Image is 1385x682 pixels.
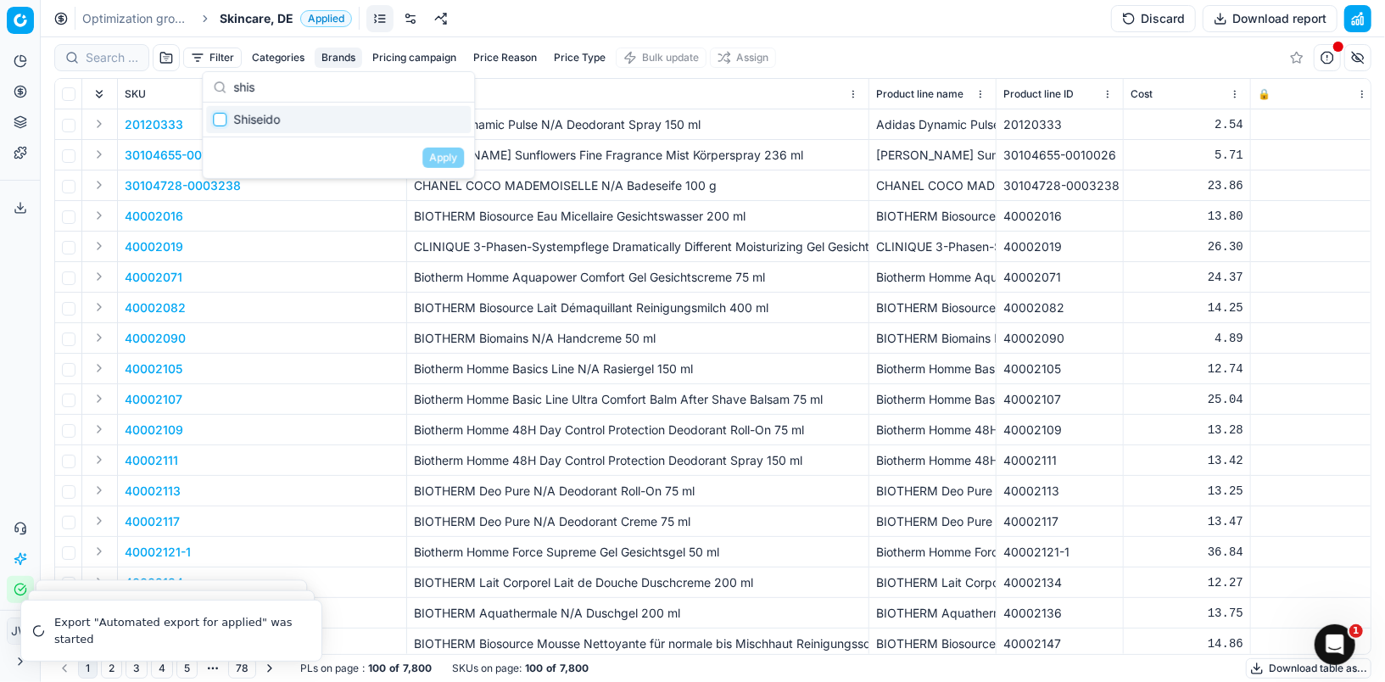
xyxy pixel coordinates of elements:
div: 40002134 [1003,574,1116,591]
p: BIOTHERM Aquathermale N/A Duschgel 200 ml [414,605,862,622]
button: 40002107 [125,391,182,408]
div: Biotherm Homme Basic Line Ultra Comfort Balm After Shave Balsam 75 ml [876,391,989,408]
span: Product line ID [1003,87,1074,101]
div: 13.47 [1131,513,1243,530]
div: 13.80 [1131,208,1243,225]
p: CLINIQUE 3-Phasen-Systempflege Dramatically Different Moisturizing Gel Gesichtsgel 125 ml [414,238,862,255]
button: 4 [151,658,173,679]
strong: 7,800 [403,662,432,675]
div: Biotherm Homme Basics Line N/A Rasiergel 150 ml [876,361,989,377]
button: Expand [89,236,109,256]
button: Expand all [89,84,109,104]
span: SKU [125,87,146,101]
p: BIOTHERM Biomains N/A Handcreme 50 ml [414,330,862,347]
div: Shiseido [206,106,471,133]
button: Go to next page [260,658,280,679]
button: Expand [89,419,109,439]
div: BIOTHERM Deo Pure N/A Deodorant Roll-On 75 ml [876,483,989,500]
strong: of [389,662,399,675]
div: 40002147 [1003,635,1116,652]
div: BIOTHERM Aquathermale N/A Duschgel 200 ml [876,605,989,622]
nav: pagination [54,657,280,680]
div: : [300,662,432,675]
button: Download table as... [1246,658,1371,679]
div: 26.30 [1131,238,1243,255]
span: JW [8,618,33,644]
p: 40002117 [125,513,180,530]
button: 40002109 [125,422,183,439]
iframe: Intercom live chat [1315,624,1355,665]
div: 24.37 [1131,269,1243,286]
button: 40002082 [125,299,186,316]
div: BIOTHERM Biosource Mousse Nettoyante für normale bis Mischhaut Reinigungsschaum 150 ml [876,635,989,652]
div: 40002090 [1003,330,1116,347]
p: Biotherm Homme Basic Line Ultra Comfort Balm After Shave Balsam 75 ml [414,391,862,408]
div: Adidas Dynamic Pulse N/A Deodorant Spray 150 ml [876,116,989,133]
button: Filter [183,48,242,68]
button: 40002016 [125,208,183,225]
button: JW [7,618,34,645]
strong: of [546,662,556,675]
div: 40002107 [1003,391,1116,408]
div: BIOTHERM Biomains N/A Handcreme 50 ml [876,330,989,347]
button: Expand [89,480,109,500]
div: 40002109 [1003,422,1116,439]
div: 40002071 [1003,269,1116,286]
div: 40002111 [1003,452,1116,469]
div: 13.75 [1131,605,1243,622]
div: 40002117 [1003,513,1116,530]
div: 13.25 [1131,483,1243,500]
div: [PERSON_NAME] Sunflowers Fine Fragrance Mist Körperspray 236 ml [876,147,989,164]
div: 40002019 [1003,238,1116,255]
a: Optimization groups [82,10,191,27]
div: 23.86 [1131,177,1243,194]
p: Biotherm Homme 48H Day Control Protection Deodorant Spray 150 ml [414,452,862,469]
div: Export "Automated export for applied" was started [54,614,301,647]
div: BIOTHERM Lait Corporel Lait de Douche Duschcreme 200 ml [876,574,989,591]
p: Biotherm Homme 48H Day Control Protection Deodorant Roll-On 75 ml [414,422,862,439]
button: 2 [101,658,122,679]
span: SKUs on page : [452,662,522,675]
button: Download report [1203,5,1338,32]
button: 40002134 [125,574,183,591]
div: BIOTHERM Deo Pure N/A Deodorant Creme 75 ml [876,513,989,530]
div: 40002082 [1003,299,1116,316]
div: BIOTHERM Biosource Lait Démaquillant Reinigungsmilch 400 ml [876,299,989,316]
div: Biotherm Homme Aquapower Comfort Gel Gesichtscreme 75 ml [876,269,989,286]
div: Biotherm Homme 48H Day Control Protection Deodorant Roll-On 75 ml [876,422,989,439]
div: CHANEL COCO MADEMOISELLE N/A Badeseife 100 g [876,177,989,194]
button: Price Type [547,48,612,68]
p: Biotherm Homme Basics Line N/A Rasiergel 150 ml [414,361,862,377]
button: 78 [228,658,256,679]
button: Expand [89,175,109,195]
div: 30104728-0003238 [1003,177,1116,194]
p: 40002090 [125,330,186,347]
strong: 100 [368,662,386,675]
input: Search by SKU or title [86,49,138,66]
div: 36.84 [1131,544,1243,561]
p: 20120333 [125,116,183,133]
button: Expand [89,205,109,226]
span: Cost [1131,87,1153,101]
button: Expand [89,144,109,165]
div: 4.89 [1131,330,1243,347]
div: BIOTHERM Biosource Eau Micellaire Gesichtswasser 200 ml [876,208,989,225]
p: 40002071 [125,269,182,286]
span: Applied [300,10,352,27]
button: Expand [89,511,109,531]
button: Expand [89,541,109,562]
button: Discard [1111,5,1196,32]
span: 🔒 [1258,87,1271,101]
input: Search [233,70,464,103]
button: 40002019 [125,238,183,255]
button: 40002113 [125,483,181,500]
strong: 100 [525,662,543,675]
p: BIOTHERM Biosource Eau Micellaire Gesichtswasser 200 ml [414,208,862,225]
button: 40002121-1 [125,544,191,561]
